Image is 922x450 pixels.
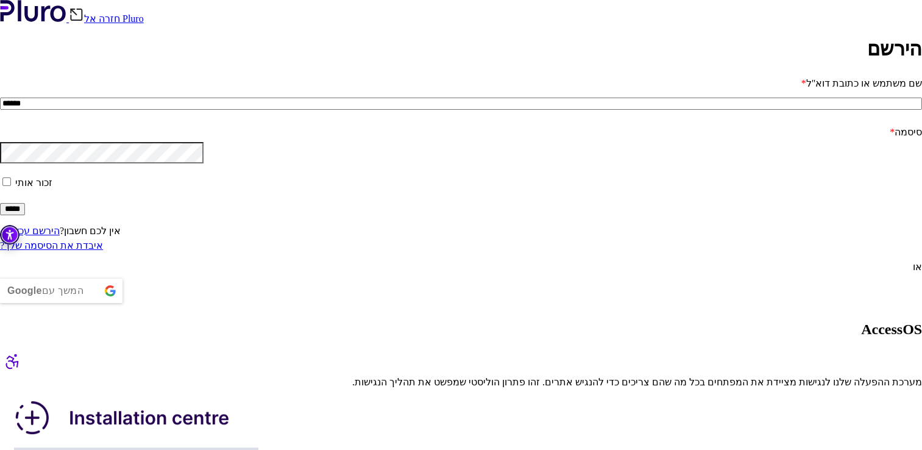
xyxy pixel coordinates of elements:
[913,262,922,272] span: או
[7,285,42,296] b: Google
[15,177,52,188] font: זכור אותי
[84,13,144,24] font: חזרה אל Pluro
[806,78,922,88] font: שם משתמש או כתובת דוא"ל
[895,127,922,137] font: סיסמה
[2,177,11,186] input: זכור אותי
[69,13,144,24] a: חזרה אל Pluro
[7,279,83,303] div: המשך עם
[69,7,84,22] img: סמל 'הקודם'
